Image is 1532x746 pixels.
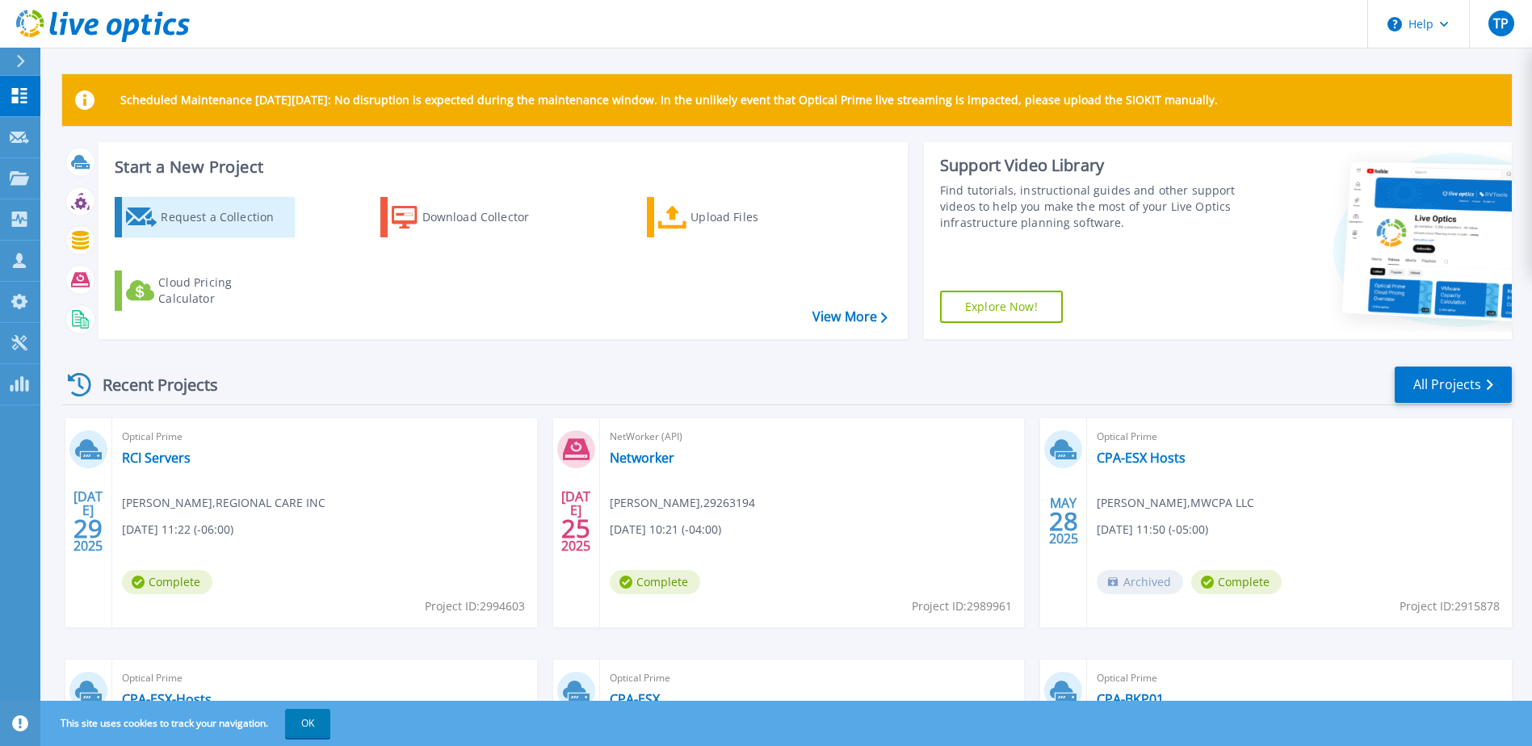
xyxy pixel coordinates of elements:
div: Download Collector [422,201,552,233]
a: RCI Servers [122,450,191,466]
a: CPA-ESX-Hosts [122,691,212,707]
span: 25 [561,522,590,535]
p: Scheduled Maintenance [DATE][DATE]: No disruption is expected during the maintenance window. In t... [120,94,1218,107]
a: CPA-BKP01 [1097,691,1164,707]
div: Recent Projects [62,365,240,404]
span: Project ID: 2994603 [425,597,525,615]
a: Explore Now! [940,291,1063,323]
span: Optical Prime [1097,669,1502,687]
div: Support Video Library [940,155,1240,176]
span: NetWorker (API) [610,428,1015,446]
span: [PERSON_NAME] , 29263194 [610,494,755,512]
a: Download Collector [380,197,560,237]
div: Cloud Pricing Calculator [158,275,288,307]
div: [DATE] 2025 [560,492,591,551]
div: MAY 2025 [1048,492,1079,551]
a: View More [812,309,888,325]
span: Project ID: 2989961 [912,597,1012,615]
a: CPA-ESX [610,691,660,707]
a: CPA-ESX Hosts [1097,450,1186,466]
span: 28 [1049,514,1078,528]
span: Complete [1191,570,1282,594]
span: [PERSON_NAME] , MWCPA LLC [1097,494,1254,512]
div: Request a Collection [161,201,290,233]
span: [DATE] 10:21 (-04:00) [610,521,721,539]
a: Request a Collection [115,197,295,237]
a: Upload Files [647,197,827,237]
span: [DATE] 11:22 (-06:00) [122,521,233,539]
span: Complete [610,570,700,594]
span: Optical Prime [1097,428,1502,446]
span: Optical Prime [610,669,1015,687]
span: This site uses cookies to track your navigation. [44,709,330,738]
span: [PERSON_NAME] , REGIONAL CARE INC [122,494,325,512]
span: Optical Prime [122,669,527,687]
a: Networker [610,450,674,466]
h3: Start a New Project [115,158,887,176]
span: [DATE] 11:50 (-05:00) [1097,521,1208,539]
div: [DATE] 2025 [73,492,103,551]
div: Find tutorials, instructional guides and other support videos to help you make the most of your L... [940,182,1240,231]
div: Upload Files [690,201,820,233]
span: 29 [73,522,103,535]
span: Optical Prime [122,428,527,446]
span: Complete [122,570,212,594]
a: All Projects [1395,367,1512,403]
span: TP [1493,17,1509,30]
button: OK [285,709,330,738]
span: Project ID: 2915878 [1400,597,1500,615]
span: Archived [1097,570,1183,594]
a: Cloud Pricing Calculator [115,270,295,311]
